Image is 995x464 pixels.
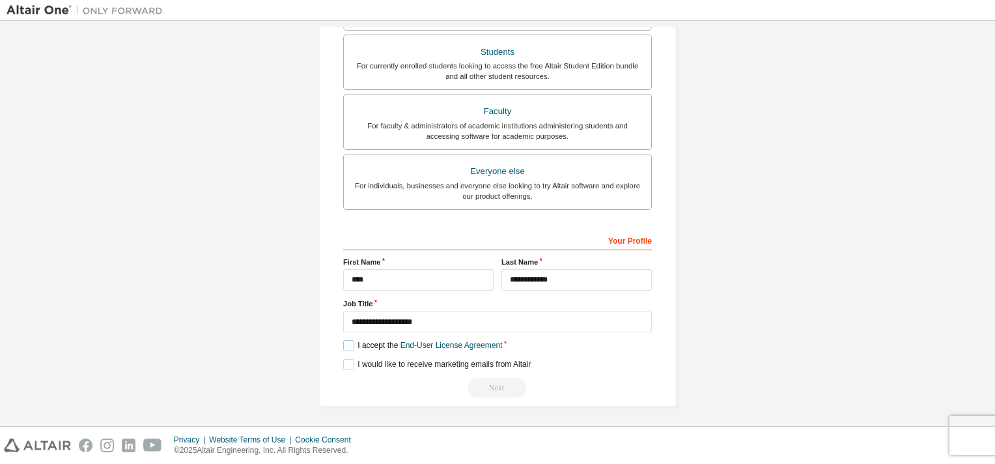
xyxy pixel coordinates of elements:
[352,162,643,181] div: Everyone else
[343,359,531,370] label: I would like to receive marketing emails from Altair
[501,257,652,267] label: Last Name
[343,298,652,309] label: Job Title
[174,445,359,456] p: © 2025 Altair Engineering, Inc. All Rights Reserved.
[174,435,209,445] div: Privacy
[100,439,114,452] img: instagram.svg
[295,435,358,445] div: Cookie Consent
[400,341,503,350] a: End-User License Agreement
[352,43,643,61] div: Students
[343,340,502,351] label: I accept the
[122,439,135,452] img: linkedin.svg
[343,378,652,398] div: Read and acccept EULA to continue
[352,102,643,121] div: Faculty
[343,229,652,250] div: Your Profile
[209,435,295,445] div: Website Terms of Use
[7,4,169,17] img: Altair One
[143,439,162,452] img: youtube.svg
[352,61,643,81] div: For currently enrolled students looking to access the free Altair Student Edition bundle and all ...
[79,439,92,452] img: facebook.svg
[343,257,494,267] label: First Name
[4,439,71,452] img: altair_logo.svg
[352,181,643,201] div: For individuals, businesses and everyone else looking to try Altair software and explore our prod...
[352,121,643,141] div: For faculty & administrators of academic institutions administering students and accessing softwa...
